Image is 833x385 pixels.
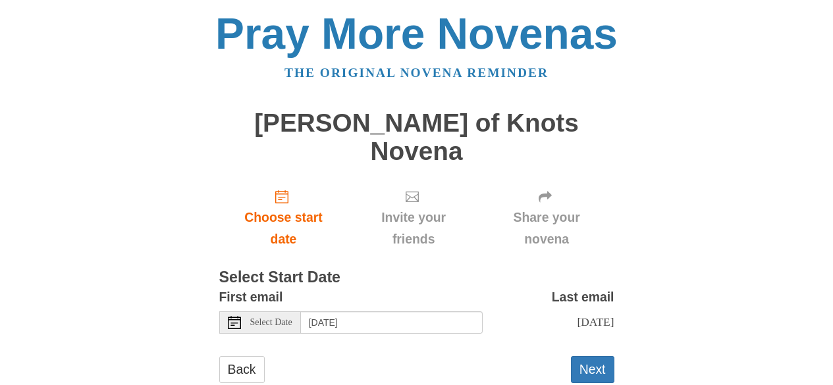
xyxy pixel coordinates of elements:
label: First email [219,286,283,308]
a: Choose start date [219,178,348,257]
a: Pray More Novenas [215,9,618,58]
span: Share your novena [493,207,601,250]
span: Select Date [250,318,292,327]
span: Invite your friends [361,207,466,250]
span: Choose start date [232,207,335,250]
a: The original novena reminder [284,66,549,80]
a: Back [219,356,265,383]
h1: [PERSON_NAME] of Knots Novena [219,109,614,165]
div: Click "Next" to confirm your start date first. [479,178,614,257]
h3: Select Start Date [219,269,614,286]
button: Next [571,356,614,383]
div: Click "Next" to confirm your start date first. [348,178,479,257]
span: [DATE] [577,315,614,328]
label: Last email [552,286,614,308]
